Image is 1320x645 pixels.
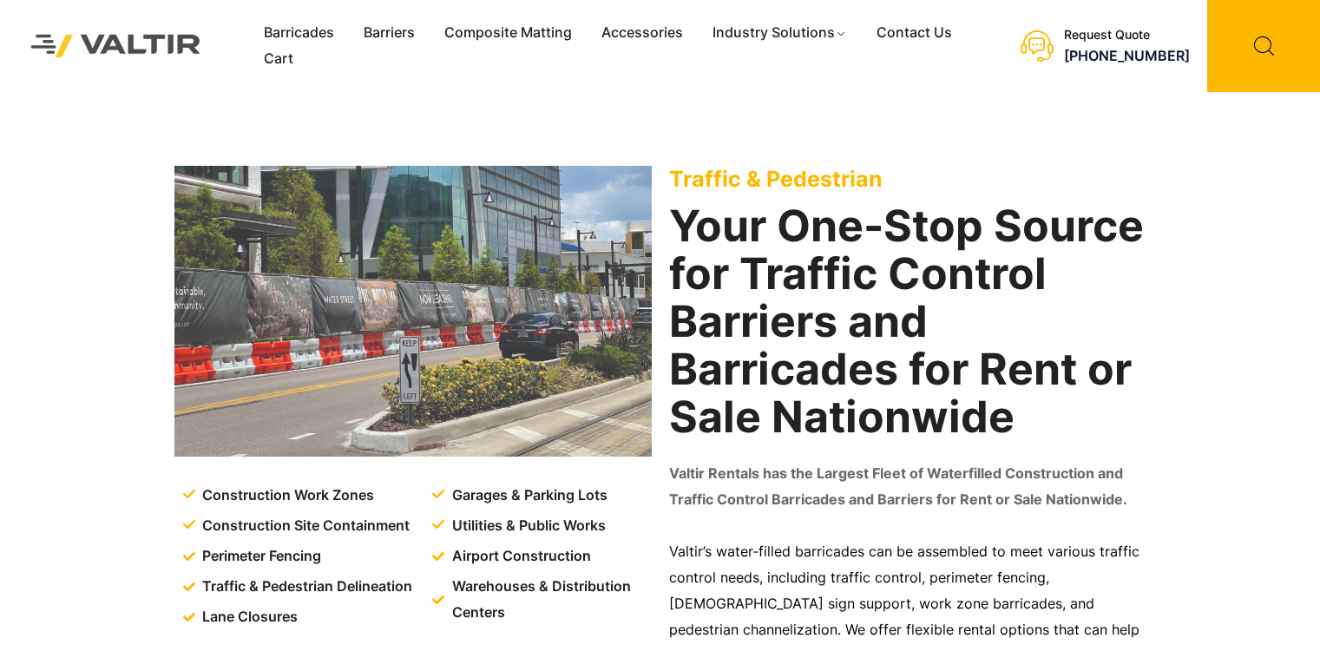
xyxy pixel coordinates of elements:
[669,202,1146,441] h2: Your One-Stop Source for Traffic Control Barriers and Barricades for Rent or Sale Nationwide
[448,543,591,569] span: Airport Construction
[669,166,1146,192] p: Traffic & Pedestrian
[448,483,607,509] span: Garages & Parking Lots
[249,20,349,46] a: Barricades
[1064,47,1190,64] a: [PHONE_NUMBER]
[669,461,1146,513] p: Valtir Rentals has the Largest Fleet of Waterfilled Construction and Traffic Control Barricades a...
[13,16,219,75] img: Valtir Rentals
[1064,28,1190,43] div: Request Quote
[430,20,587,46] a: Composite Matting
[249,46,308,72] a: Cart
[198,543,321,569] span: Perimeter Fencing
[349,20,430,46] a: Barriers
[198,574,412,600] span: Traffic & Pedestrian Delineation
[448,513,606,539] span: Utilities & Public Works
[448,574,655,626] span: Warehouses & Distribution Centers
[198,604,298,630] span: Lane Closures
[198,513,410,539] span: Construction Site Containment
[698,20,862,46] a: Industry Solutions
[587,20,698,46] a: Accessories
[862,20,967,46] a: Contact Us
[198,483,374,509] span: Construction Work Zones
